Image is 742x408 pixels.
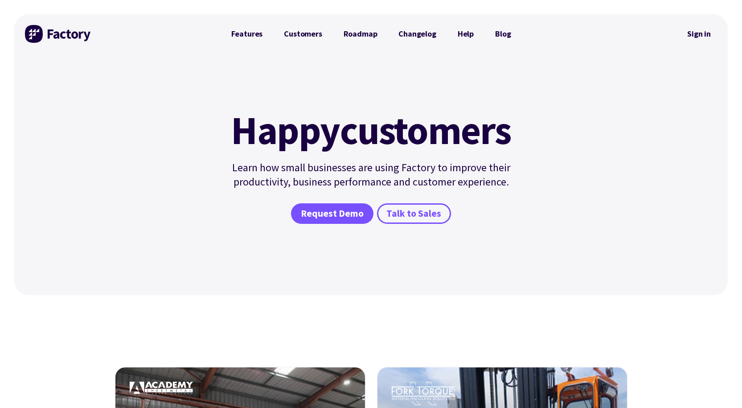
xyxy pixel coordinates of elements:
a: Roadmap [333,25,388,43]
span: Request Demo [301,207,364,220]
span: Talk to Sales [386,207,441,220]
a: Request Demo [291,203,373,224]
a: Talk to Sales [377,203,451,224]
nav: Primary Navigation [221,25,522,43]
a: Help [447,25,484,43]
img: Factory [25,25,92,43]
a: Customers [273,25,332,43]
mark: Happy [231,111,340,150]
h1: customers [226,111,517,150]
a: Features [221,25,274,43]
p: Learn how small businesses are using Factory to improve their productivity, business performance ... [226,161,517,189]
a: Blog [484,25,521,43]
nav: Secondary Navigation [681,24,717,44]
a: Sign in [681,24,717,44]
a: Changelog [388,25,447,43]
